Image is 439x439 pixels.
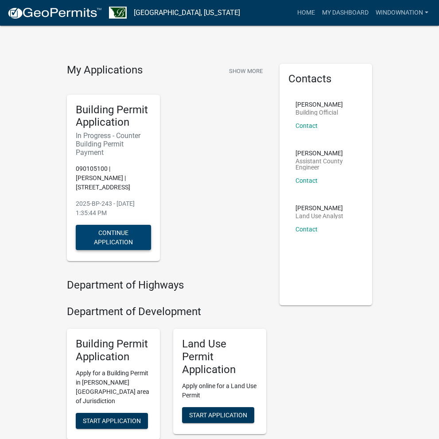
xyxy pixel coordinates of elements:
[295,122,318,129] a: Contact
[225,64,266,78] button: Show More
[295,226,318,233] a: Contact
[76,164,151,192] p: 090105100 | [PERSON_NAME] | [STREET_ADDRESS]
[76,104,151,129] h5: Building Permit Application
[67,279,266,292] h4: Department of Highways
[372,4,432,21] a: Windownation
[295,205,343,211] p: [PERSON_NAME]
[134,5,240,20] a: [GEOGRAPHIC_DATA], [US_STATE]
[294,4,319,21] a: Home
[182,407,254,423] button: Start Application
[319,4,372,21] a: My Dashboard
[76,369,151,406] p: Apply for a Building Permit in [PERSON_NAME][GEOGRAPHIC_DATA] area of Jurisdiction
[295,177,318,184] a: Contact
[295,158,357,170] p: Assistant County Engineer
[67,64,143,77] h4: My Applications
[189,411,247,418] span: Start Application
[76,199,151,218] p: 2025-BP-243 - [DATE] 1:35:44 PM
[109,7,127,19] img: Benton County, Minnesota
[182,381,257,400] p: Apply online for a Land Use Permit
[295,101,343,108] p: [PERSON_NAME]
[67,305,266,318] h4: Department of Development
[182,338,257,376] h5: Land Use Permit Application
[288,73,364,85] h5: Contacts
[76,131,151,157] h6: In Progress - Counter Building Permit Payment
[76,413,148,429] button: Start Application
[295,213,343,219] p: Land Use Analyst
[76,338,151,363] h5: Building Permit Application
[295,150,357,156] p: [PERSON_NAME]
[83,417,141,424] span: Start Application
[295,109,343,116] p: Building Official
[76,225,151,250] button: Continue Application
